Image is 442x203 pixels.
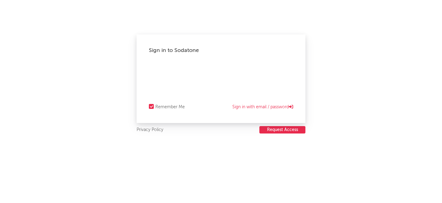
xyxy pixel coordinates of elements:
[137,126,163,134] a: Privacy Policy
[155,103,185,111] div: Remember Me
[232,103,293,111] a: Sign in with email / password
[259,126,305,133] button: Request Access
[149,47,293,54] div: Sign in to Sodatone
[259,126,305,134] a: Request Access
